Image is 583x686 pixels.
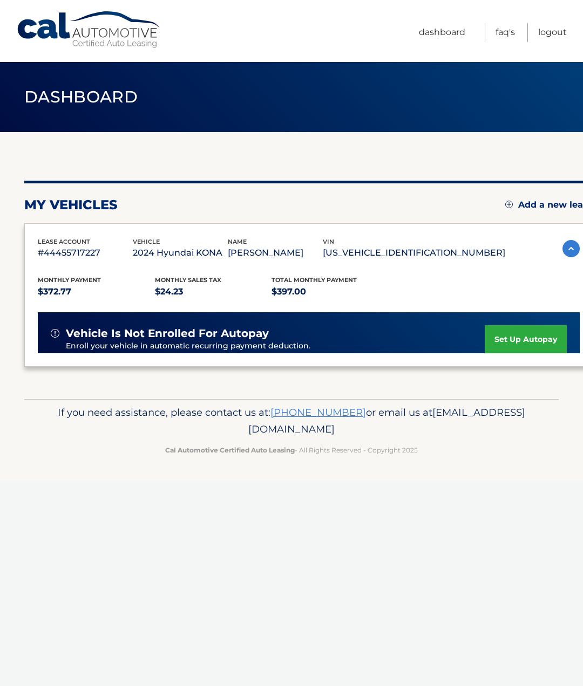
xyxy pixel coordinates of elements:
p: If you need assistance, please contact us at: or email us at [40,404,543,438]
p: [US_VEHICLE_IDENTIFICATION_NUMBER] [323,245,505,260]
a: Cal Automotive [16,11,162,49]
p: $24.23 [155,284,272,299]
span: vin [323,238,334,245]
p: Enroll your vehicle in automatic recurring payment deduction. [66,340,485,352]
a: [PHONE_NUMBER] [270,406,366,419]
a: set up autopay [485,325,567,354]
p: [PERSON_NAME] [228,245,323,260]
a: FAQ's [496,23,515,42]
span: vehicle is not enrolled for autopay [66,327,269,340]
p: - All Rights Reserved - Copyright 2025 [40,444,543,456]
span: Monthly Payment [38,276,101,284]
p: $397.00 [272,284,389,299]
img: add.svg [505,201,513,208]
p: $372.77 [38,284,155,299]
span: Dashboard [24,87,138,107]
span: vehicle [133,238,160,245]
a: Logout [538,23,567,42]
span: lease account [38,238,90,245]
a: Dashboard [419,23,465,42]
span: Monthly sales Tax [155,276,221,284]
img: accordion-active.svg [562,240,580,257]
strong: Cal Automotive Certified Auto Leasing [165,446,295,454]
span: name [228,238,247,245]
p: #44455717227 [38,245,133,260]
p: 2024 Hyundai KONA [133,245,228,260]
span: Total Monthly Payment [272,276,357,284]
h2: my vehicles [24,197,118,213]
img: alert-white.svg [51,329,59,338]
